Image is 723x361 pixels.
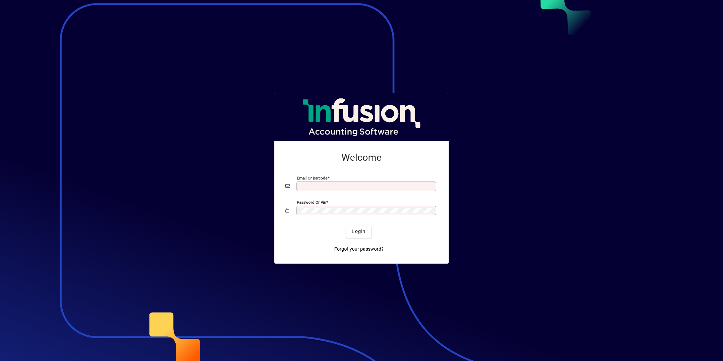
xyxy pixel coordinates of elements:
h2: Welcome [285,152,438,163]
button: Login [346,225,371,238]
a: Forgot your password? [332,243,386,255]
mat-label: Password or Pin [297,200,326,204]
mat-label: Email or Barcode [297,175,327,180]
span: Forgot your password? [334,246,384,253]
span: Login [352,228,366,235]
